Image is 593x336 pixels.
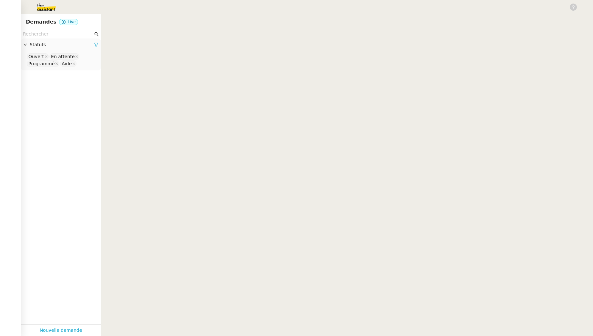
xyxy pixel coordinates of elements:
nz-select-item: Aide [60,60,77,67]
nz-select-item: En attente [49,53,79,60]
div: En attente [51,54,75,59]
nz-select-item: Programmé [27,60,59,67]
span: Statuts [30,41,94,48]
a: Nouvelle demande [40,327,82,334]
span: Live [68,20,76,24]
nz-select-item: Ouvert [27,53,49,60]
nz-page-header-title: Demandes [26,17,56,26]
div: Aide [62,61,72,67]
div: Programmé [28,61,55,67]
div: Ouvert [28,54,44,59]
input: Rechercher [23,30,93,38]
div: Statuts [21,38,101,51]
